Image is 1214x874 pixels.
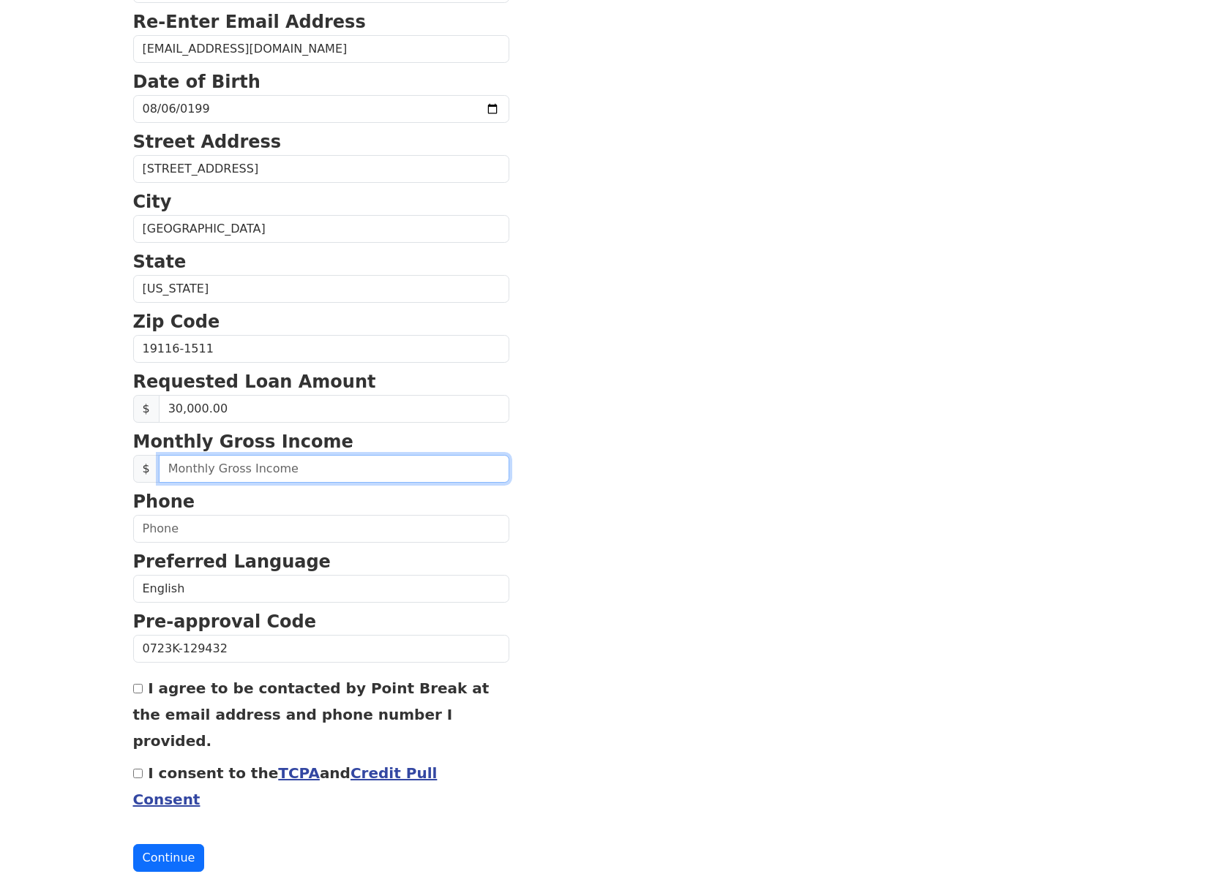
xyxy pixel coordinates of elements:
strong: Requested Loan Amount [133,372,376,392]
input: Re-Enter Email Address [133,35,509,63]
input: Pre-approval Code [133,635,509,663]
label: I agree to be contacted by Point Break at the email address and phone number I provided. [133,679,490,750]
strong: State [133,252,187,272]
span: $ [133,395,160,423]
input: Monthly Gross Income [159,455,509,483]
span: $ [133,455,160,483]
label: I consent to the and [133,764,438,808]
strong: Pre-approval Code [133,611,317,632]
input: Phone [133,515,509,543]
input: Street Address [133,155,509,183]
p: Monthly Gross Income [133,429,509,455]
strong: City [133,192,172,212]
strong: Zip Code [133,312,220,332]
a: TCPA [278,764,320,782]
strong: Date of Birth [133,72,261,92]
strong: Re-Enter Email Address [133,12,366,32]
input: Requested Loan Amount [159,395,509,423]
strong: Street Address [133,132,282,152]
strong: Preferred Language [133,551,331,572]
input: Zip Code [133,335,509,363]
strong: Phone [133,491,195,512]
button: Continue [133,844,205,872]
input: City [133,215,509,243]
